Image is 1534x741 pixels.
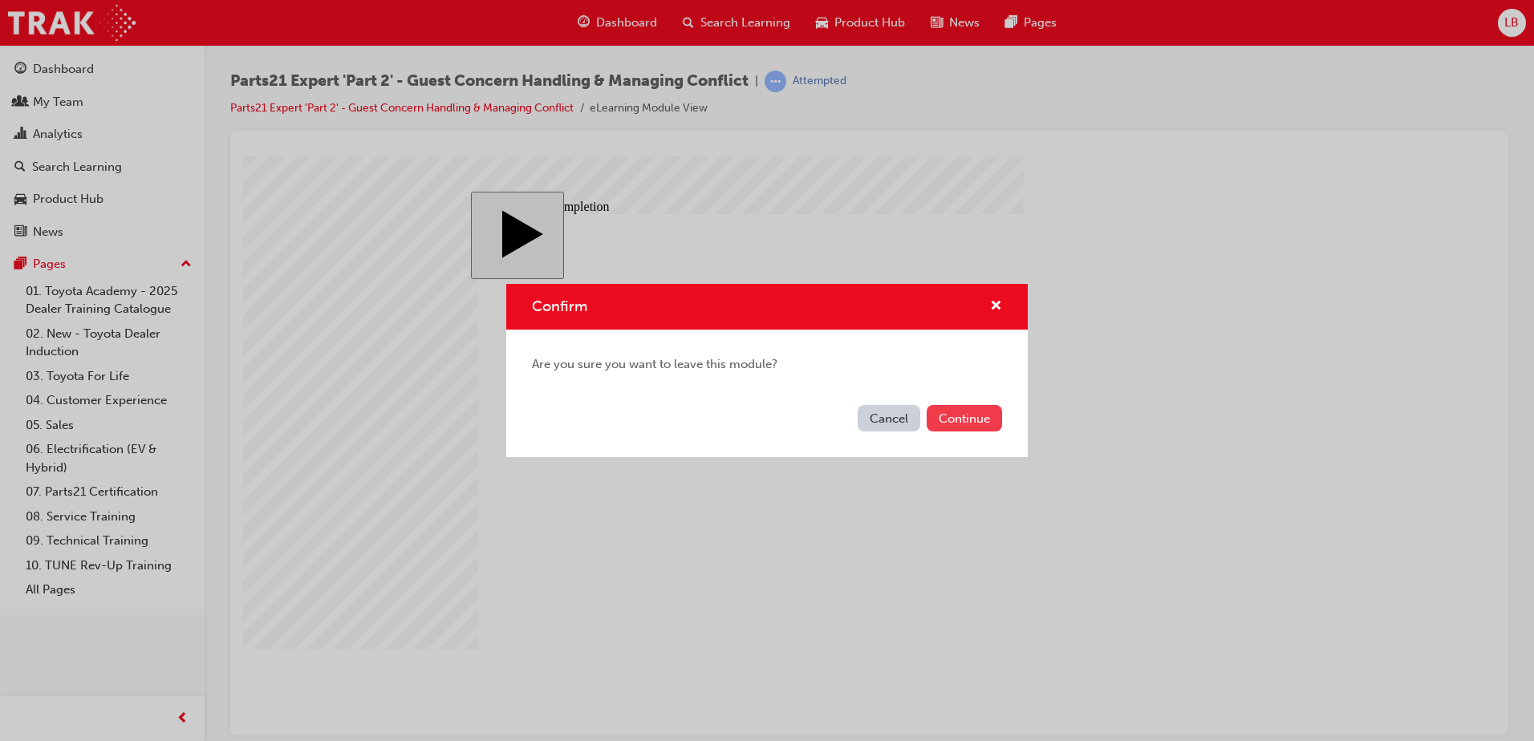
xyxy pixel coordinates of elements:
span: Confirm [532,298,587,315]
span: cross-icon [990,300,1002,314]
button: Start [228,35,321,123]
div: Are you sure you want to leave this module? [506,330,1028,399]
button: Cancel [858,405,920,431]
div: Expert | Cluster 2 Start Course [228,35,1025,545]
div: Confirm [506,284,1028,457]
button: cross-icon [990,297,1002,317]
button: Continue [927,405,1002,431]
